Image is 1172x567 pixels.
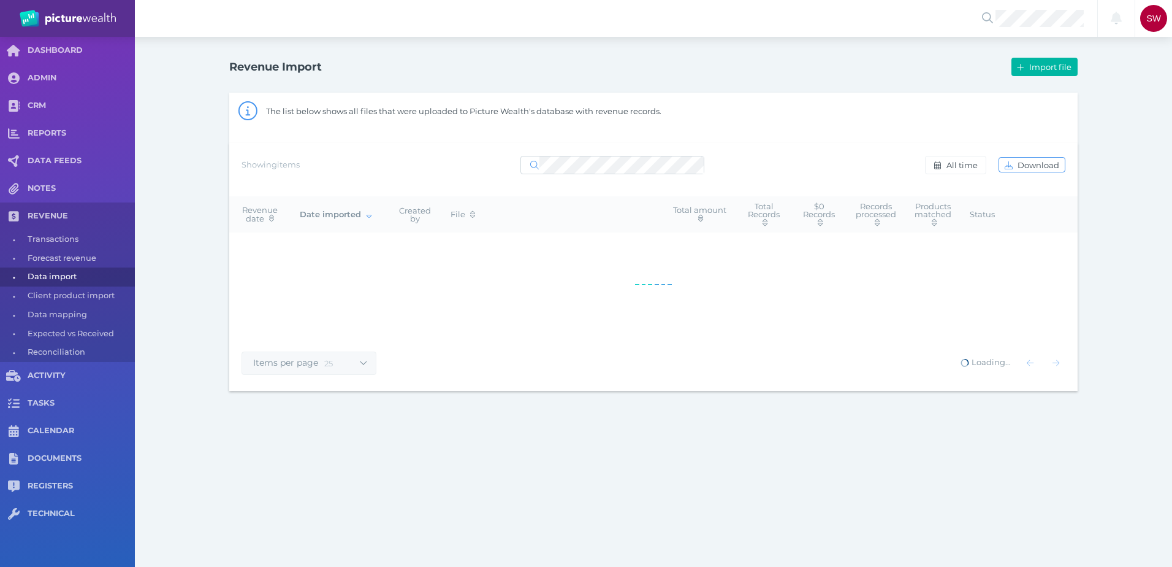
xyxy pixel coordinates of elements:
th: Status [961,196,1004,233]
div: Scott Whiting [1140,5,1167,32]
button: Show next page [1047,354,1065,372]
span: Records processed [856,201,896,227]
span: REVENUE [28,211,135,222]
button: Import file [1011,58,1078,76]
span: NOTES [28,183,135,194]
button: Show previous page [1021,354,1040,372]
span: Data import [28,268,131,287]
span: SW [1146,13,1161,23]
span: Forecast revenue [28,249,131,268]
span: Reconciliation [28,343,131,362]
span: DOCUMENTS [28,453,135,464]
span: Import file [1027,62,1077,72]
span: TASKS [28,398,135,409]
span: Total Records [748,201,780,227]
img: PW [20,10,116,27]
span: CALENDAR [28,426,135,436]
span: Items per page [242,357,324,368]
h1: Revenue Import [229,60,322,74]
button: Download [999,157,1065,172]
span: Date imported [300,209,371,219]
span: Transactions [28,230,131,249]
span: DASHBOARD [28,45,135,56]
span: Revenue date [242,205,278,223]
span: Download [1015,160,1065,170]
span: Total amount [673,205,726,223]
th: Created by [389,196,441,233]
span: REPORTS [28,128,135,139]
span: DATA FEEDS [28,156,135,166]
span: TECHNICAL [28,509,135,519]
span: REGISTERS [28,481,135,492]
span: ADMIN [28,73,135,83]
button: All time [925,156,986,174]
span: All time [943,160,983,170]
span: Expected vs Received [28,325,131,344]
span: Data mapping [28,306,131,325]
span: Showing items [242,160,300,169]
span: CRM [28,101,135,111]
span: Client product import [28,287,131,306]
span: Products matched [915,201,951,227]
span: $0 Records [803,201,835,227]
span: File [451,209,475,219]
span: ACTIVITY [28,371,135,381]
span: Loading... [960,357,1011,367]
span: The list below shows all files that were uploaded to Picture Wealth's database with revenue records. [266,106,661,116]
